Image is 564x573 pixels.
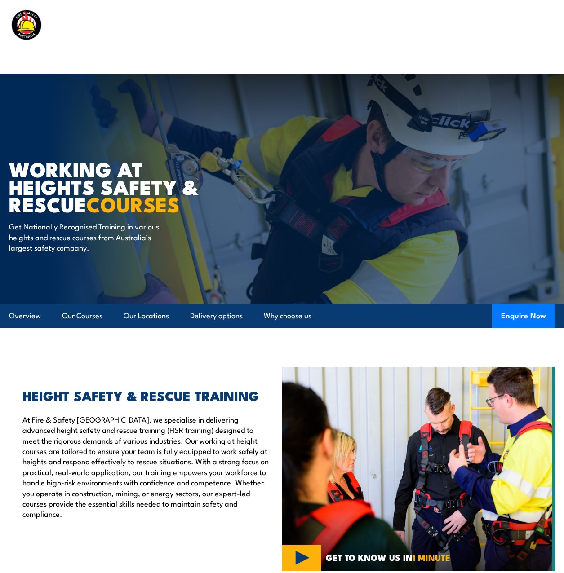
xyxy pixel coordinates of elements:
[326,553,450,561] span: GET TO KNOW US IN
[328,44,373,65] a: Learner Portal
[9,304,41,328] a: Overview
[264,304,311,328] a: Why choose us
[124,304,169,328] a: Our Locations
[242,44,271,65] a: About Us
[62,304,102,328] a: Our Courses
[393,44,418,65] a: Contact
[9,221,173,252] p: Get Nationally Recognised Training in various heights and rescue courses from Australia’s largest...
[127,44,222,65] a: Emergency Response Services
[290,44,308,65] a: News
[22,414,269,519] p: At Fire & Safety [GEOGRAPHIC_DATA], we specialise in delivering advanced height safety and rescue...
[22,389,269,401] h2: HEIGHT SAFETY & RESCUE TRAINING
[492,304,555,328] button: Enquire Now
[86,188,179,219] strong: COURSES
[413,551,450,564] strong: 1 MINUTE
[190,304,243,328] a: Delivery options
[9,160,231,212] h1: WORKING AT HEIGHTS SAFETY & RESCUE
[54,44,107,65] a: Course Calendar
[9,44,34,65] a: Courses
[282,367,555,572] img: Fire & Safety Australia offer working at heights courses and training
